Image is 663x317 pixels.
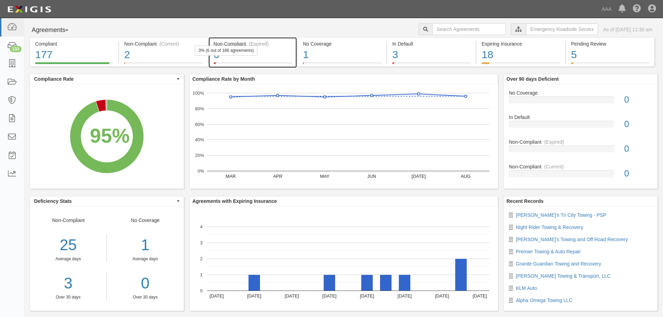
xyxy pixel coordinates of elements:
a: Premier Towing & Auto Repair [516,249,581,254]
div: Pending Review [571,40,649,47]
div: Non-Compliant (Expired) [214,40,292,47]
div: (Expired) [249,40,269,47]
svg: A chart. [190,84,498,189]
b: Recent Records [506,198,544,204]
text: 4 [200,224,203,229]
text: 0% [197,168,204,174]
a: [PERSON_NAME]'s Tri City Towing - PSP [516,212,606,218]
a: [PERSON_NAME] Towing & Transport, LLC [516,273,610,279]
div: As of [DATE] 11:30 am [603,26,653,33]
div: 18 [482,47,560,62]
div: In Default [392,40,471,47]
a: Alpha Omega Towing LLC [516,298,572,303]
div: Average days [30,256,106,262]
a: Compliant177 [30,62,118,68]
div: 0 [619,118,657,130]
span: Deficiency Stats [34,198,175,205]
div: 177 [35,47,113,62]
text: [DATE] [397,293,412,299]
div: Over 30 days [30,294,106,300]
text: [DATE] [473,293,487,299]
div: 1 [112,234,179,256]
div: 3 [392,47,471,62]
text: [DATE] [411,174,426,179]
div: 0 [619,94,657,106]
div: (Current) [544,163,564,170]
a: [PERSON_NAME]'s Towing and Off Road Recovery [516,237,628,242]
div: (Expired) [544,138,564,145]
div: In Default [504,114,657,121]
i: Help Center - Complianz [633,5,641,13]
a: Non-Compliant(Current)0 [509,163,652,183]
a: Pending Review5 [566,62,655,68]
button: Compliance Rate [30,74,184,84]
a: No Coverage1 [298,62,386,68]
input: Emergency Roadside Service (ERS) [526,23,598,35]
div: No Coverage [107,217,184,300]
div: Over 30 days [112,294,179,300]
div: 133 [10,46,22,52]
img: logo-5460c22ac91f19d4615b14bd174203de0afe785f0fc80cf4dbbc73dc1793850b.png [5,3,53,16]
div: Non-Compliant [504,138,657,145]
div: Non-Compliant [30,217,107,300]
div: Compliant [35,40,113,47]
text: [DATE] [322,293,337,299]
text: 100% [192,90,204,96]
text: 0 [200,288,203,293]
button: Deficiency Stats [30,196,184,206]
a: 0 [112,272,179,294]
a: Non-Compliant(Expired)63% (6 out of 186 agreements) [208,62,297,68]
a: Expiring Insurance18 [476,62,565,68]
text: MAR [226,174,236,179]
text: MAY [320,174,330,179]
a: No Coverage0 [509,89,652,114]
a: In Default3 [387,62,476,68]
div: Average days [112,256,179,262]
text: [DATE] [210,293,224,299]
text: 2 [200,256,203,261]
text: AUG [461,174,471,179]
text: 80% [195,106,204,111]
b: Compliance Rate by Month [192,76,255,82]
text: 3 [200,240,203,245]
div: Non-Compliant (Current) [124,40,203,47]
b: Agreements with Expiring Insurance [192,198,277,204]
text: 40% [195,137,204,142]
text: 1 [200,272,203,277]
div: 95% [90,122,129,150]
div: 1 [303,47,381,62]
text: [DATE] [247,293,261,299]
div: Expiring Insurance [482,40,560,47]
div: 3% (6 out of 186 agreements) [195,46,258,56]
div: (Current) [159,40,179,47]
a: Granite Guardian Towing and Recovery [516,261,601,267]
a: KLM Auto [516,285,537,291]
div: No Coverage [303,40,381,47]
a: Non-Compliant(Expired)0 [509,138,652,163]
b: Over 90 days Deficient [506,76,559,82]
text: 20% [195,153,204,158]
div: 2 [124,47,203,62]
svg: A chart. [30,84,184,189]
a: Non-Compliant(Current)2 [119,62,208,68]
text: 60% [195,121,204,127]
text: JUN [367,174,376,179]
a: In Default0 [509,114,652,138]
svg: A chart. [190,206,498,311]
span: Compliance Rate [34,76,175,82]
a: Night Rider Towing & Recovery [516,224,583,230]
input: Search Agreements [432,23,506,35]
a: 3 [30,272,106,294]
text: [DATE] [435,293,449,299]
div: No Coverage [504,89,657,96]
div: 5 [571,47,649,62]
text: [DATE] [285,293,299,299]
text: [DATE] [360,293,374,299]
a: AAA [598,2,615,16]
button: Agreements [30,23,82,37]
